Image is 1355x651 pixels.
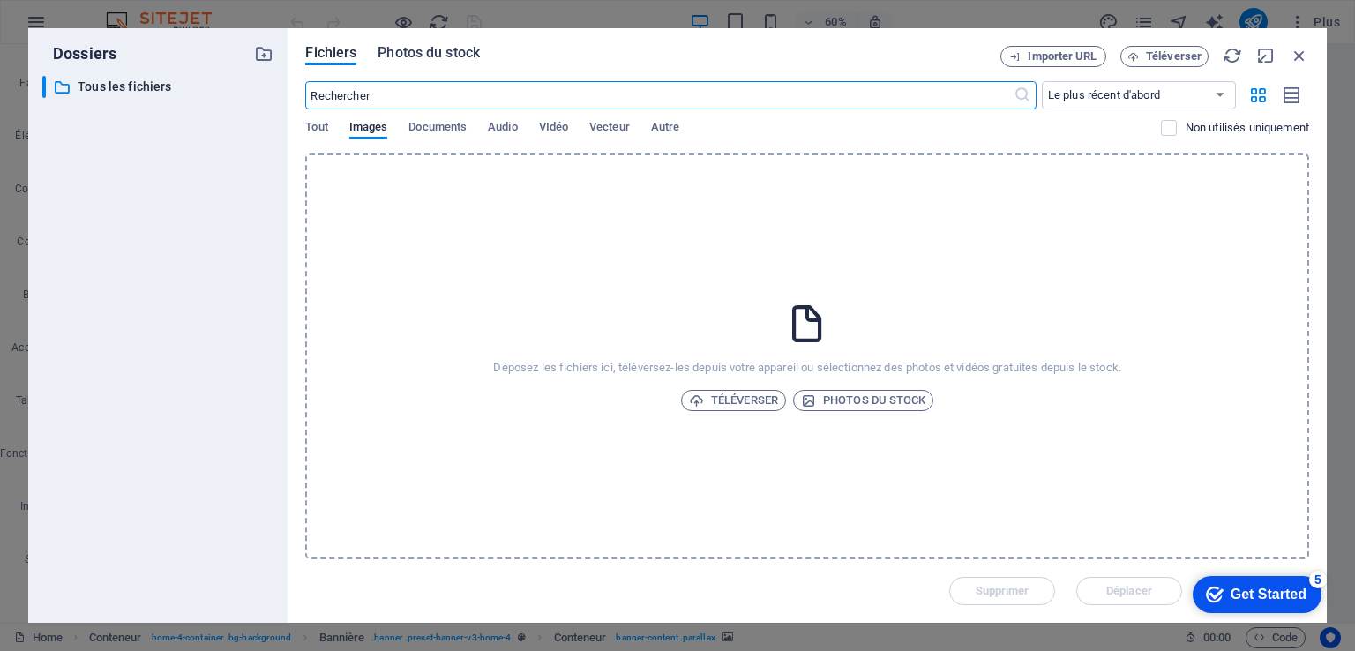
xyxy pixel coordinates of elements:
[78,77,242,97] p: Tous les fichiers
[1256,46,1276,65] i: Réduire
[42,42,116,65] p: Dossiers
[793,390,934,411] button: Photos du stock
[305,42,356,64] span: Fichiers
[1186,120,1309,136] p: Affiche uniquement les fichiers non utilisés sur ce site web. Les fichiers ajoutés pendant cette ...
[349,116,388,141] span: Images
[488,116,517,141] span: Audio
[651,116,679,141] span: Autre
[801,390,926,411] span: Photos du stock
[254,44,273,64] i: Créer un nouveau dossier
[14,9,143,46] div: Get Started 5 items remaining, 0% complete
[681,390,786,411] button: Téléverser
[131,4,148,21] div: 5
[378,42,480,64] span: Photos du stock
[305,81,1013,109] input: Rechercher
[493,360,1121,376] p: Déposez les fichiers ici, téléversez-les depuis votre appareil ou sélectionnez des photos et vidé...
[1120,46,1209,67] button: Téléverser
[689,390,778,411] span: Téléverser
[1028,51,1097,62] span: Importer URL
[539,116,568,141] span: VIdéo
[1000,46,1106,67] button: Importer URL
[1290,46,1309,65] i: Fermer
[589,116,630,141] span: Vecteur
[1146,51,1202,62] span: Téléverser
[52,19,128,35] div: Get Started
[305,116,327,141] span: Tout
[408,116,467,141] span: Documents
[42,76,46,98] div: ​
[1223,46,1242,65] i: Actualiser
